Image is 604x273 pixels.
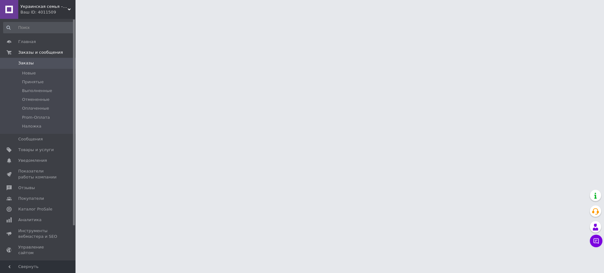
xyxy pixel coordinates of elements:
[18,136,43,142] span: Сообщения
[18,196,44,201] span: Покупатели
[22,79,44,85] span: Принятые
[590,235,602,247] button: Чат с покупателем
[18,228,58,239] span: Инструменты вебмастера и SEO
[22,70,36,76] span: Новые
[18,217,42,223] span: Аналитика
[22,88,52,94] span: Выполненные
[18,39,36,45] span: Главная
[18,168,58,180] span: Показатели работы компании
[22,123,42,129] span: Наложка
[18,158,47,163] span: Уведомления
[22,97,49,102] span: Отмененные
[18,147,54,153] span: Товары и услуги
[18,60,34,66] span: Заказы
[18,50,63,55] span: Заказы и сообщения
[18,244,58,256] span: Управление сайтом
[18,206,52,212] span: Каталог ProSale
[22,115,50,120] span: Prom-Оплата
[20,4,68,9] span: Украинская семья – одежда для всех
[18,185,35,191] span: Отзывы
[3,22,74,33] input: Поиск
[20,9,75,15] div: Ваш ID: 4011509
[22,106,49,111] span: Оплаченные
